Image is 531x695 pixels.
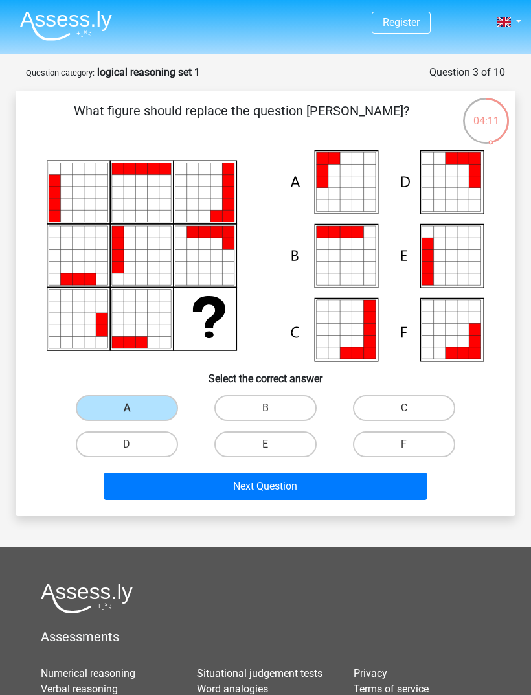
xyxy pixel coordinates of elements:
[197,667,322,679] a: Situational judgement tests
[41,583,133,613] img: Assessly logo
[353,431,455,457] label: F
[41,683,118,695] a: Verbal reasoning
[354,683,429,695] a: Terms of service
[41,629,490,644] h5: Assessments
[214,431,317,457] label: E
[104,473,428,500] button: Next Question
[429,65,505,80] div: Question 3 of 10
[354,667,387,679] a: Privacy
[36,101,446,140] p: What figure should replace the question [PERSON_NAME]?
[26,68,95,78] small: Question category:
[41,667,135,679] a: Numerical reasoning
[214,395,317,421] label: B
[76,431,178,457] label: D
[383,16,420,28] a: Register
[36,362,495,385] h6: Select the correct answer
[20,10,112,41] img: Assessly
[462,97,510,129] div: 04:11
[76,395,178,421] label: A
[353,395,455,421] label: C
[97,66,200,78] strong: logical reasoning set 1
[197,683,268,695] a: Word analogies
